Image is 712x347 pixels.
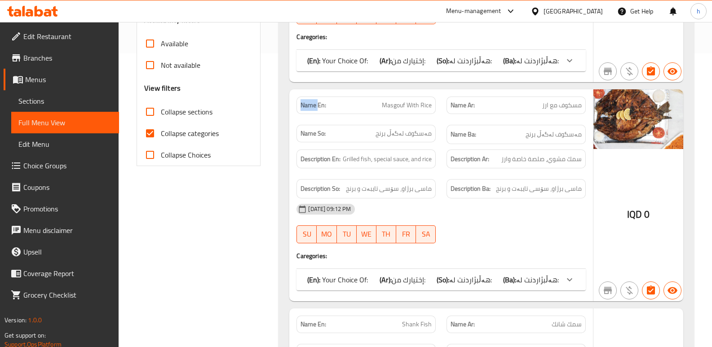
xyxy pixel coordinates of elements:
[4,241,119,263] a: Upsell
[305,205,354,213] span: [DATE] 09:12 PM
[396,225,416,243] button: FR
[4,155,119,176] a: Choice Groups
[437,273,449,286] b: (So):
[416,225,436,243] button: SA
[25,74,112,85] span: Menus
[23,203,112,214] span: Promotions
[627,206,642,223] span: IQD
[526,129,582,140] span: مەسگوف لەگەڵ برنج
[599,281,617,299] button: Not branch specific item
[4,176,119,198] a: Coupons
[697,6,700,16] span: h
[400,228,412,241] span: FR
[451,129,476,140] strong: Name Ba:
[449,54,492,67] span: هەڵبژاردنت لە:
[23,53,112,63] span: Branches
[18,117,112,128] span: Full Menu View
[307,55,368,66] p: Your Choice Of:
[392,54,425,67] span: إختيارك من:
[501,154,582,165] span: سمك مشوي، صلصة خاصة وارز
[144,15,200,25] h3: Availability filters
[18,96,112,106] span: Sections
[23,31,112,42] span: Edit Restaurant
[376,129,432,138] span: مەسگوف لەگەڵ برنج
[28,314,42,326] span: 1.0.0
[4,329,46,341] span: Get support on:
[296,50,586,71] div: (En): Your Choice Of:(Ar):إختيارك من:(So):هەڵبژاردنت لە:(Ba):هەڵبژاردنت لە:
[380,273,392,286] b: (Ar):
[296,269,586,290] div: (En): Your Choice Of:(Ar):إختيارك من:(So):هەڵبژاردنت لە:(Ba):هەڵبژاردنت لە:
[161,149,211,160] span: Collapse Choices
[301,320,326,329] strong: Name En:
[437,54,449,67] b: (So):
[301,183,340,194] strong: Description So:
[23,160,112,171] span: Choice Groups
[382,101,432,110] span: Masgouf With Rice
[593,89,683,149] img: %D9%85%D8%B3%D9%83%D9%88%D9%81_%D9%85%D8%B9_%D8%A7%D9%84%D8%B1%D8%B2638956411982566395.jpg
[663,62,681,80] button: Available
[161,128,219,139] span: Collapse categories
[23,225,112,236] span: Menu disclaimer
[451,154,489,165] strong: Description Ar:
[496,183,582,194] span: ماسی برژاو، سۆسی تایبەت و برنج
[599,62,617,80] button: Not branch specific item
[11,133,119,155] a: Edit Menu
[296,251,586,260] h4: Caregories:
[642,281,660,299] button: Has choices
[11,90,119,112] a: Sections
[337,225,357,243] button: TU
[161,38,188,49] span: Available
[23,268,112,279] span: Coverage Report
[23,246,112,257] span: Upsell
[503,54,516,67] b: (Ba):
[380,54,392,67] b: (Ar):
[516,54,559,67] span: هەڵبژاردنت لە:
[451,183,491,194] strong: Description Ba:
[503,273,516,286] b: (Ba):
[4,284,119,306] a: Grocery Checklist
[301,154,341,165] strong: Description En:
[23,290,112,300] span: Grocery Checklist
[307,54,320,67] b: (En):
[343,154,432,165] span: Grilled fish, special sauce, and rice
[320,228,333,241] span: MO
[307,274,368,285] p: Your Choice Of:
[451,101,475,110] strong: Name Ar:
[11,112,119,133] a: Full Menu View
[317,225,336,243] button: MO
[4,263,119,284] a: Coverage Report
[161,106,212,117] span: Collapse sections
[552,320,582,329] span: سمك شانك
[18,139,112,149] span: Edit Menu
[376,225,396,243] button: TH
[449,273,492,286] span: هەڵبژاردنت لە:
[301,228,313,241] span: SU
[516,273,559,286] span: هەڵبژاردنت لە:
[301,101,326,110] strong: Name En:
[4,198,119,220] a: Promotions
[161,60,200,70] span: Not available
[4,26,119,47] a: Edit Restaurant
[380,228,393,241] span: TH
[542,101,582,110] span: مسكوف مع ارز
[296,225,317,243] button: SU
[392,273,425,286] span: إختيارك من:
[446,6,501,17] div: Menu-management
[144,83,181,93] h3: View filters
[620,62,638,80] button: Purchased item
[307,273,320,286] b: (En):
[620,281,638,299] button: Purchased item
[642,62,660,80] button: Has choices
[4,220,119,241] a: Menu disclaimer
[420,228,432,241] span: SA
[451,320,475,329] strong: Name Ar:
[23,182,112,193] span: Coupons
[296,32,586,41] h4: Caregories:
[357,225,376,243] button: WE
[346,183,432,194] span: ماسی برژاو، سۆسی تایبەت و برنج
[544,6,603,16] div: [GEOGRAPHIC_DATA]
[341,228,353,241] span: TU
[4,314,27,326] span: Version:
[663,281,681,299] button: Available
[644,206,650,223] span: 0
